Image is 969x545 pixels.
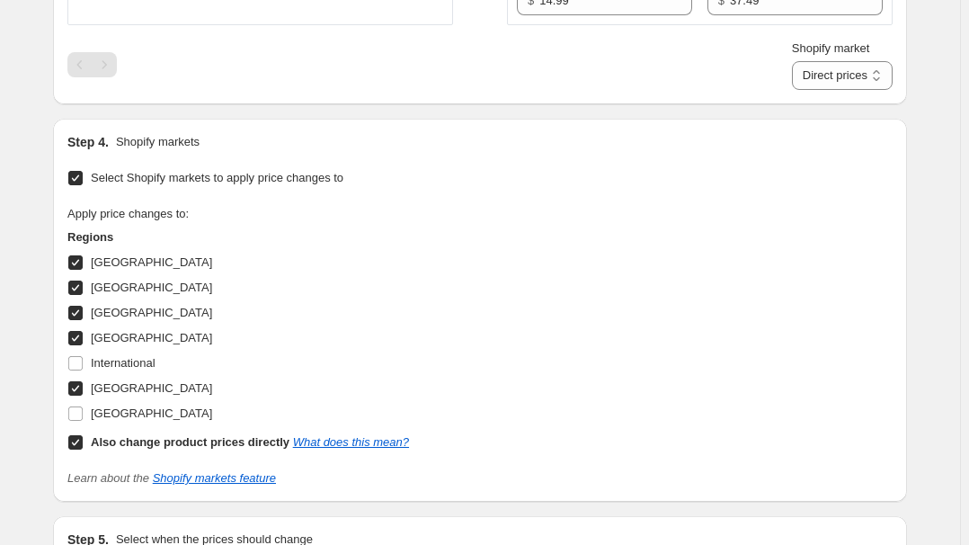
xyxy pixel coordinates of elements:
[91,407,212,420] span: [GEOGRAPHIC_DATA]
[91,331,212,344] span: [GEOGRAPHIC_DATA]
[91,381,212,395] span: [GEOGRAPHIC_DATA]
[153,471,276,485] a: Shopify markets feature
[792,41,870,55] span: Shopify market
[67,52,117,77] nav: Pagination
[67,471,276,485] i: Learn about the
[91,171,343,184] span: Select Shopify markets to apply price changes to
[67,133,109,151] h2: Step 4.
[91,255,212,269] span: [GEOGRAPHIC_DATA]
[293,435,409,449] a: What does this mean?
[91,435,289,449] b: Also change product prices directly
[116,133,200,151] p: Shopify markets
[67,228,409,246] h3: Regions
[91,356,156,370] span: International
[67,207,189,220] span: Apply price changes to:
[91,306,212,319] span: [GEOGRAPHIC_DATA]
[91,281,212,294] span: [GEOGRAPHIC_DATA]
